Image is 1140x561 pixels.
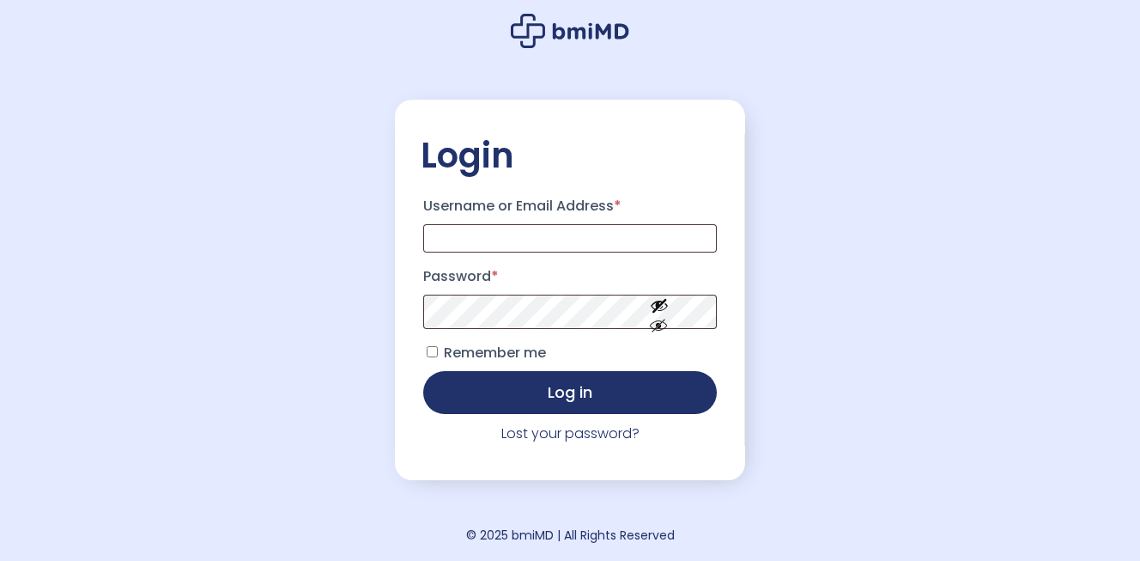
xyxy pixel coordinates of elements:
[466,523,675,547] div: © 2025 bmiMD | All Rights Reserved
[423,192,718,220] label: Username or Email Address
[423,263,718,290] label: Password
[444,343,546,363] span: Remember me
[421,134,720,177] h2: Login
[423,371,718,414] button: Log in
[427,346,438,357] input: Remember me
[501,424,640,443] a: Lost your password?
[611,282,707,341] button: Show password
